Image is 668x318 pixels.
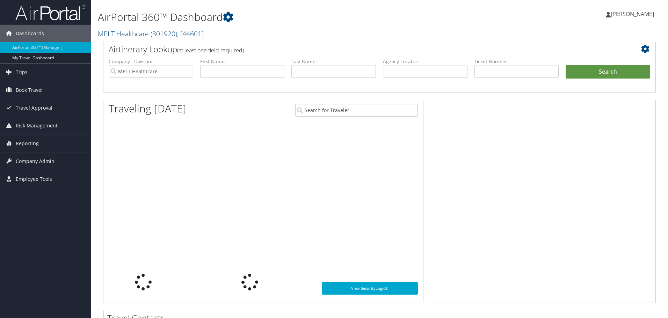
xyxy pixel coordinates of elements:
[295,104,418,117] input: Search for Traveler
[200,58,285,65] label: First Name:
[16,64,28,81] span: Trips
[109,58,193,65] label: Company - Division:
[109,101,186,116] h1: Traveling [DATE]
[109,43,604,55] h2: Airtinerary Lookup
[291,58,376,65] label: Last Name:
[606,3,661,24] a: [PERSON_NAME]
[177,29,204,38] span: , [ 44601 ]
[15,5,85,21] img: airportal-logo.png
[16,153,55,170] span: Company Admin
[474,58,559,65] label: Ticket Number:
[16,117,58,134] span: Risk Management
[16,25,44,42] span: Dashboards
[16,81,43,99] span: Book Travel
[566,65,650,79] button: Search
[98,10,473,24] h1: AirPortal 360™ Dashboard
[98,29,204,38] a: MPLT Healthcare
[16,99,52,117] span: Travel Approval
[16,135,39,152] span: Reporting
[383,58,467,65] label: Agency Locator:
[16,170,52,188] span: Employee Tools
[177,46,244,54] span: (at least one field required)
[151,29,177,38] span: ( 301920 )
[611,10,654,18] span: [PERSON_NAME]
[322,282,418,295] a: View SecurityLogic®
